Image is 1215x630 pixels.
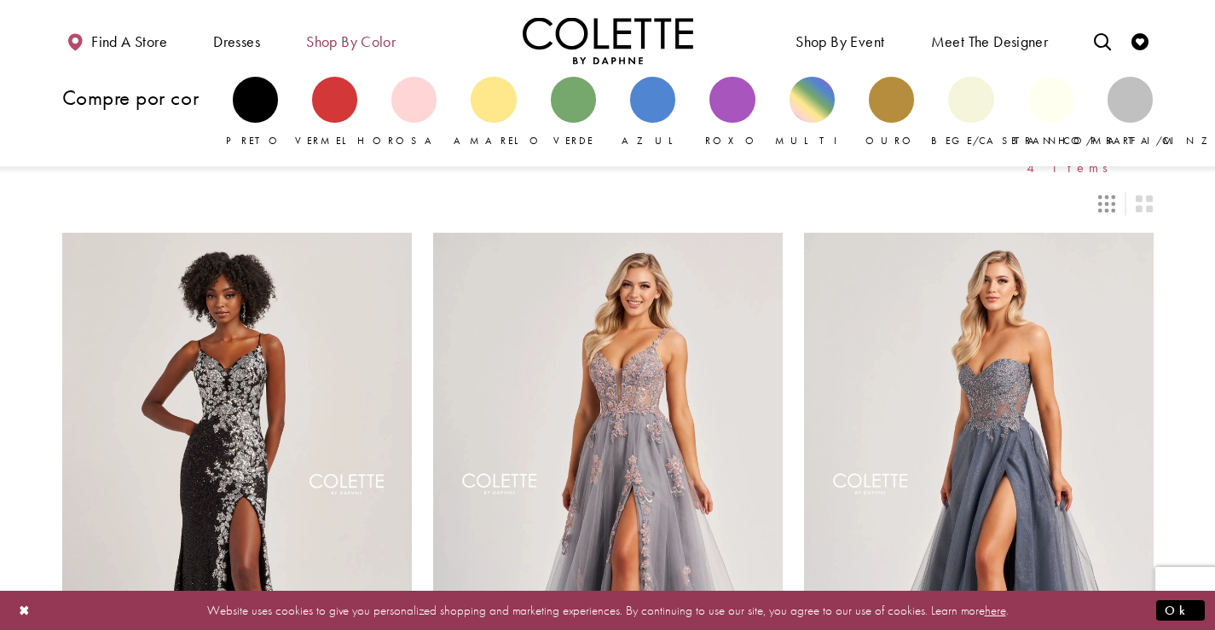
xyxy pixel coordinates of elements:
a: Check Wishlist [1127,17,1153,64]
a: Meet the designer [927,17,1053,64]
font: Bege/castanho [931,134,1089,147]
p: Website uses cookies to give you personalized shopping and marketing experiences. By continuing t... [123,598,1092,621]
a: Preto [233,77,278,148]
a: Prata/Cinza [1108,77,1153,148]
span: Find a store [91,33,167,50]
span: Switch layout to 3 columns [1098,195,1115,212]
a: Toggle search [1090,17,1115,64]
font: Multi [775,134,848,147]
a: Vermelho [312,77,357,148]
button: Close Dialog [10,595,39,625]
font: Preto [226,134,284,147]
font: Azul [622,134,684,147]
a: Bege/castanho [948,77,993,148]
button: Submit Dialog [1156,599,1205,621]
font: Roxo [705,134,761,147]
span: Shop by color [306,33,396,50]
a: Find a store [62,17,171,64]
font: Verde [553,134,593,147]
a: here [985,601,1006,618]
a: Roxo [709,77,755,148]
img: Colette by Daphne [523,17,693,64]
font: Vermelho [295,134,389,147]
font: Ouro [865,134,917,147]
font: Amarelo [454,134,544,147]
span: Dresses [213,33,260,50]
font: Compre por cor [62,84,200,112]
span: Shop by color [302,17,400,64]
font: Rosa [388,134,440,147]
div: Layout Controls [52,185,1164,223]
a: Visit Home Page [523,17,693,64]
a: Amarelo [471,77,516,148]
span: Meet the designer [931,33,1049,50]
a: Azul [630,77,675,148]
span: 4 items [1027,160,1120,175]
a: Ouro [869,77,914,148]
font: Branco/Marfim [1011,134,1178,147]
a: Verde [551,77,596,148]
a: Branco/Marfim [1028,77,1073,148]
span: Switch layout to 2 columns [1136,195,1153,212]
span: Shop By Event [791,17,888,64]
a: Rosa [391,77,437,148]
span: Dresses [209,17,264,64]
span: Shop By Event [796,33,884,50]
a: Multi [790,77,835,148]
